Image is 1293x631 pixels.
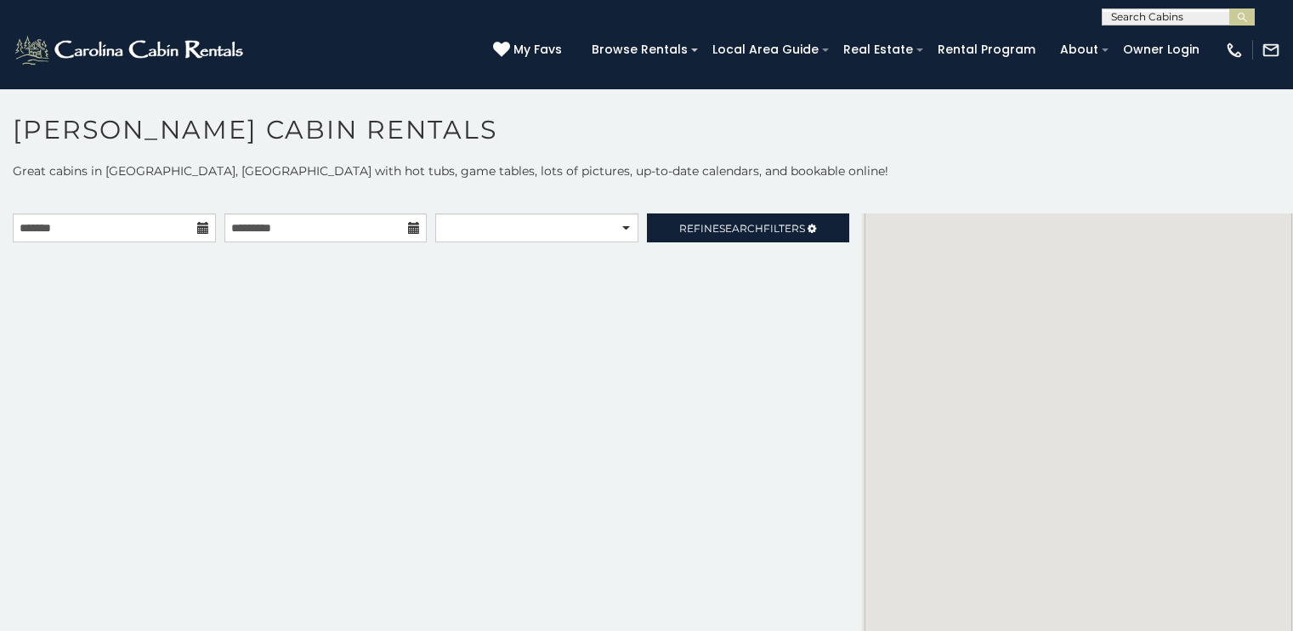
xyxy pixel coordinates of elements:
[647,213,850,242] a: RefineSearchFilters
[704,37,827,63] a: Local Area Guide
[1052,37,1107,63] a: About
[13,33,248,67] img: White-1-2.png
[1114,37,1208,63] a: Owner Login
[719,222,763,235] span: Search
[513,41,562,59] span: My Favs
[929,37,1044,63] a: Rental Program
[1262,41,1280,60] img: mail-regular-white.png
[835,37,922,63] a: Real Estate
[583,37,696,63] a: Browse Rentals
[679,222,805,235] span: Refine Filters
[493,41,566,60] a: My Favs
[1225,41,1244,60] img: phone-regular-white.png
